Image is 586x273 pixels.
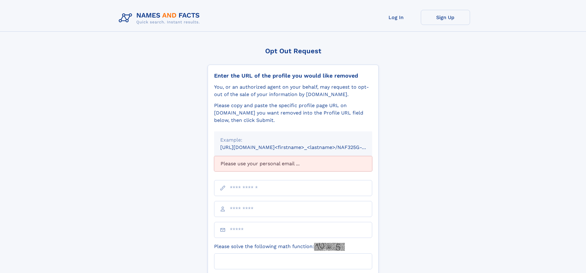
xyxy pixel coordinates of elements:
div: You, or an authorized agent on your behalf, may request to opt-out of the sale of your informatio... [214,83,372,98]
small: [URL][DOMAIN_NAME]<firstname>_<lastname>/NAF325G-xxxxxxxx [220,144,384,150]
div: Example: [220,136,366,144]
div: Enter the URL of the profile you would like removed [214,72,372,79]
div: Opt Out Request [208,47,379,55]
a: Sign Up [421,10,470,25]
img: Logo Names and Facts [116,10,205,26]
div: Please use your personal email ... [214,156,372,171]
div: Please copy and paste the specific profile page URL on [DOMAIN_NAME] you want removed into the Pr... [214,102,372,124]
label: Please solve the following math function: [214,243,345,251]
a: Log In [372,10,421,25]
